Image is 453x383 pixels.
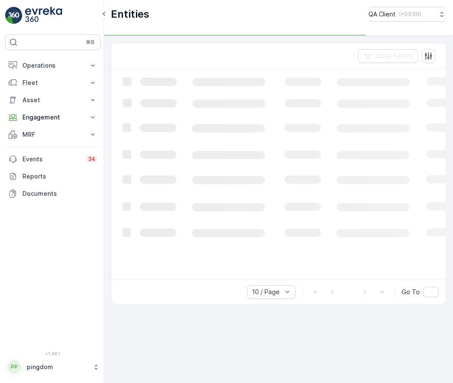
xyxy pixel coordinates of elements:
[22,78,83,87] p: Fleet
[5,185,101,202] a: Documents
[25,7,62,24] img: logo_light-DOdMpM7g.png
[88,156,95,163] p: 34
[368,10,396,19] p: QA Client
[402,288,420,296] span: Go To
[5,57,101,74] button: Operations
[22,113,83,122] p: Engagement
[5,7,22,24] img: logo
[368,7,446,22] button: QA Client(+03:00)
[5,109,101,126] button: Engagement
[5,74,101,91] button: Fleet
[7,360,21,374] div: PP
[22,96,83,104] p: Asset
[111,7,149,21] p: Entities
[22,155,81,163] p: Events
[5,168,101,185] a: Reports
[5,91,101,109] button: Asset
[27,363,88,371] p: pingdom
[5,358,101,376] button: PPpingdom
[375,52,413,60] p: Clear Filters
[399,11,421,18] p: ( +03:00 )
[5,126,101,143] button: MRF
[22,172,97,181] p: Reports
[22,61,83,70] p: Operations
[22,189,97,198] p: Documents
[22,130,83,139] p: MRF
[358,49,418,63] button: Clear Filters
[5,151,101,168] a: Events34
[5,351,101,356] span: v 1.48.1
[86,39,94,46] p: ⌘B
